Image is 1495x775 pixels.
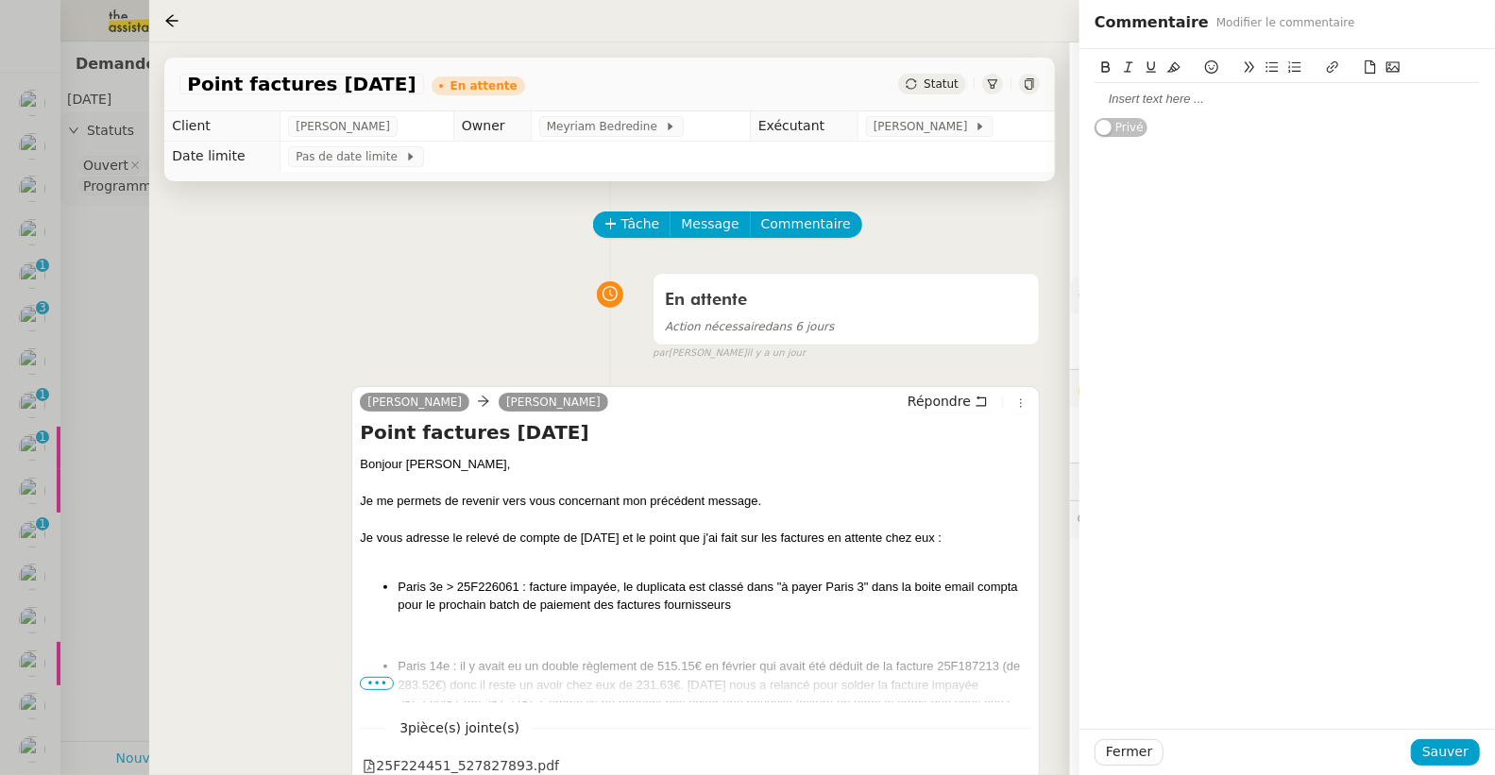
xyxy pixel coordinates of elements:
[499,394,608,411] a: [PERSON_NAME]
[874,117,975,136] span: [PERSON_NAME]
[750,211,862,238] button: Commentaire
[1115,118,1144,137] span: Privé
[924,77,959,91] span: Statut
[408,720,519,735] span: pièce(s) jointe(s)
[1411,739,1480,766] button: Sauver
[386,717,533,739] span: 3
[1070,370,1495,407] div: 🔐Données client
[164,142,280,172] td: Date limite
[360,492,1031,511] div: Je me permets de revenir vers vous concernant mon précédent message.
[908,392,971,411] span: Répondre
[1078,284,1176,306] span: ⚙️
[296,117,390,136] span: [PERSON_NAME]
[360,394,469,411] a: [PERSON_NAME]
[1106,741,1152,763] span: Fermer
[747,345,806,362] span: il y a un jour
[164,111,280,142] td: Client
[665,320,765,333] span: Action nécessaire
[681,213,739,235] span: Message
[360,455,1031,474] div: Bonjour ﻿[PERSON_NAME],
[547,117,665,136] span: Meyriam Bedredine
[187,75,416,93] span: Point factures [DATE]
[593,211,671,238] button: Tâche
[665,320,834,333] span: dans 6 jours
[1078,378,1200,399] span: 🔐
[296,147,404,166] span: Pas de date limite
[1070,463,1495,500] div: ⏲️Tâches 50:37
[398,657,1031,731] li: Paris 14e : il y avait eu un double règlement de 515.15€ en février qui avait été déduit de la fa...
[360,677,394,690] span: •••
[1070,277,1495,313] div: ⚙️Procédures
[1422,741,1469,763] span: Sauver
[450,80,518,92] div: En attente
[1216,13,1355,32] span: Modifier le commentaire
[360,419,1031,446] h4: Point factures [DATE]
[1095,118,1147,137] button: Privé
[621,213,660,235] span: Tâche
[670,211,750,238] button: Message
[453,111,531,142] td: Owner
[1070,501,1495,538] div: 💬Commentaires 3
[750,111,858,142] td: Exécutant
[653,345,806,362] small: [PERSON_NAME]
[1078,512,1232,527] span: 💬
[761,213,851,235] span: Commentaire
[1095,9,1209,36] span: Commentaire
[1095,739,1164,766] button: Fermer
[398,578,1031,615] li: Paris 3e > 25F226061 : facture impayée, le duplicata est classé dans "à payer Paris 3" dans la bo...
[653,345,669,362] span: par
[360,529,1031,548] div: Je vous adresse le relevé de compte de [DATE] et le point que j'ai fait sur les factures en atten...
[1078,474,1215,489] span: ⏲️
[665,292,747,309] span: En attente
[901,391,994,412] button: Répondre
